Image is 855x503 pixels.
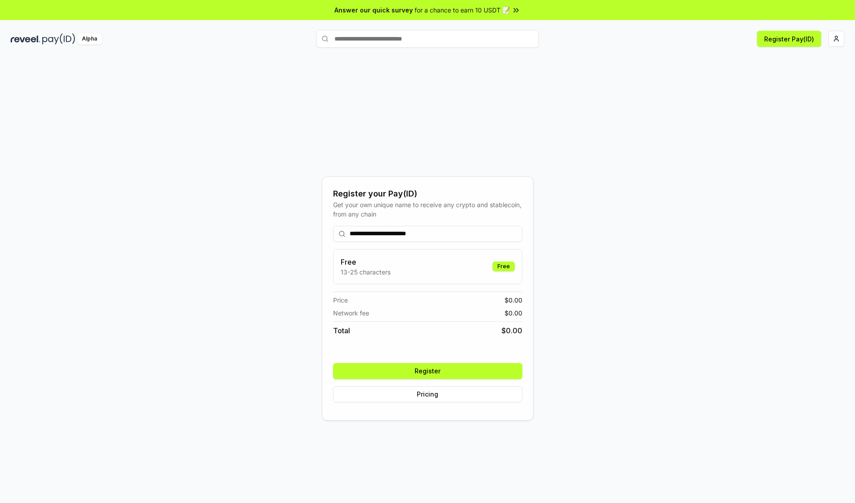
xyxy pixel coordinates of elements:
[341,257,391,267] h3: Free
[333,386,522,402] button: Pricing
[333,325,350,336] span: Total
[333,295,348,305] span: Price
[333,363,522,379] button: Register
[333,308,369,318] span: Network fee
[333,188,522,200] div: Register your Pay(ID)
[415,5,510,15] span: for a chance to earn 10 USDT 📝
[333,200,522,219] div: Get your own unique name to receive any crypto and stablecoin, from any chain
[11,33,41,45] img: reveel_dark
[77,33,102,45] div: Alpha
[505,308,522,318] span: $ 0.00
[501,325,522,336] span: $ 0.00
[42,33,75,45] img: pay_id
[341,267,391,277] p: 13-25 characters
[505,295,522,305] span: $ 0.00
[757,31,821,47] button: Register Pay(ID)
[493,262,515,271] div: Free
[334,5,413,15] span: Answer our quick survey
